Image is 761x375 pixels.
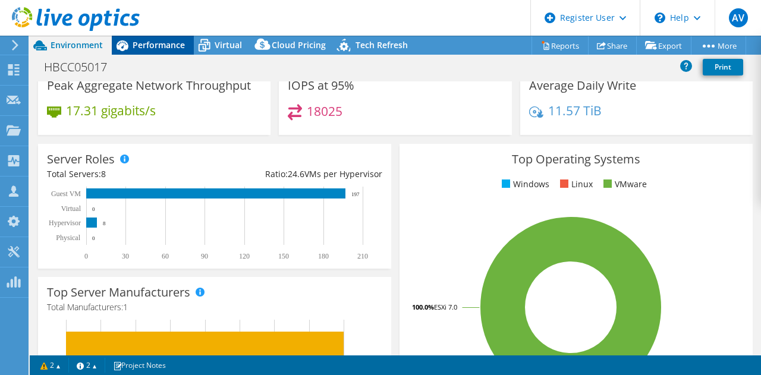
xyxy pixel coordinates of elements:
[288,168,304,179] span: 24.6
[318,252,329,260] text: 180
[103,220,106,226] text: 8
[351,191,360,197] text: 197
[101,168,106,179] span: 8
[278,252,289,260] text: 150
[61,204,81,213] text: Virtual
[51,190,81,198] text: Guest VM
[49,219,81,227] text: Hypervisor
[636,36,691,55] a: Export
[532,36,589,55] a: Reports
[215,168,382,181] div: Ratio: VMs per Hypervisor
[51,39,103,51] span: Environment
[68,358,105,373] a: 2
[288,79,354,92] h3: IOPS at 95%
[39,61,125,74] h1: HBCC05017
[529,79,636,92] h3: Average Daily Write
[123,301,128,313] span: 1
[92,206,95,212] text: 0
[32,358,69,373] a: 2
[133,39,185,51] span: Performance
[307,105,342,118] h4: 18025
[84,252,88,260] text: 0
[239,252,250,260] text: 120
[105,358,174,373] a: Project Notes
[47,301,382,314] h4: Total Manufacturers:
[272,39,326,51] span: Cloud Pricing
[499,178,549,191] li: Windows
[729,8,748,27] span: AV
[588,36,637,55] a: Share
[162,252,169,260] text: 60
[47,168,215,181] div: Total Servers:
[47,153,115,166] h3: Server Roles
[47,79,251,92] h3: Peak Aggregate Network Throughput
[56,234,80,242] text: Physical
[691,36,746,55] a: More
[557,178,593,191] li: Linux
[357,252,368,260] text: 210
[655,12,665,23] svg: \n
[356,39,408,51] span: Tech Refresh
[434,302,457,311] tspan: ESXi 7.0
[92,235,95,241] text: 0
[201,252,208,260] text: 90
[412,302,434,311] tspan: 100.0%
[548,104,602,117] h4: 11.57 TiB
[703,59,743,75] a: Print
[122,252,129,260] text: 30
[600,178,647,191] li: VMware
[66,104,156,117] h4: 17.31 gigabits/s
[47,286,190,299] h3: Top Server Manufacturers
[408,153,744,166] h3: Top Operating Systems
[215,39,242,51] span: Virtual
